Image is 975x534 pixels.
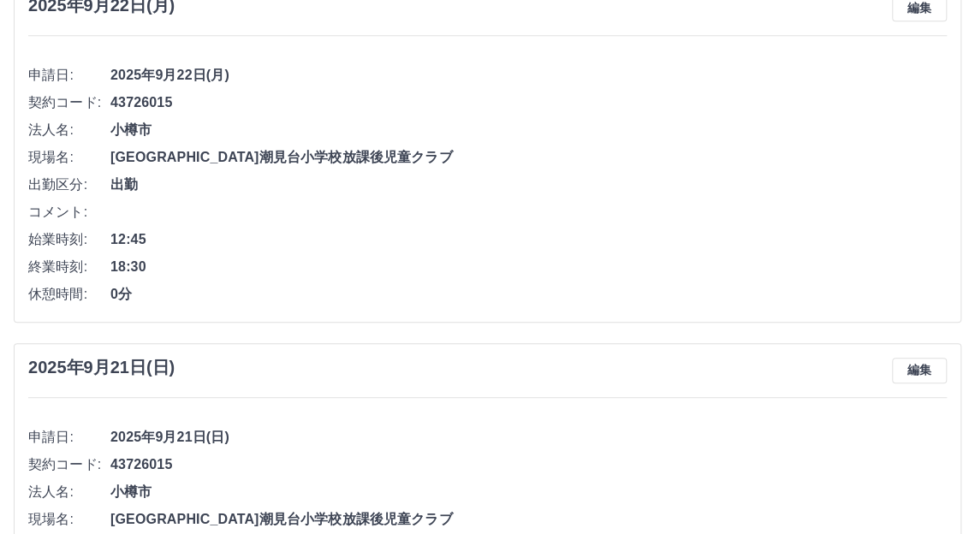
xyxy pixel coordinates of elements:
[110,284,947,305] span: 0分
[110,482,947,502] span: 小樽市
[892,358,947,383] button: 編集
[110,509,947,530] span: [GEOGRAPHIC_DATA]潮見台小学校放課後児童クラブ
[28,482,110,502] span: 法人名:
[28,229,110,250] span: 始業時刻:
[110,175,947,195] span: 出勤
[28,358,175,377] h3: 2025年9月21日(日)
[28,427,110,448] span: 申請日:
[28,147,110,168] span: 現場名:
[110,147,947,168] span: [GEOGRAPHIC_DATA]潮見台小学校放課後児童クラブ
[28,92,110,113] span: 契約コード:
[110,427,947,448] span: 2025年9月21日(日)
[28,284,110,305] span: 休憩時間:
[28,65,110,86] span: 申請日:
[110,92,947,113] span: 43726015
[110,229,947,250] span: 12:45
[110,454,947,475] span: 43726015
[28,202,110,222] span: コメント:
[28,120,110,140] span: 法人名:
[28,257,110,277] span: 終業時刻:
[110,120,947,140] span: 小樽市
[28,509,110,530] span: 現場名:
[110,65,947,86] span: 2025年9月22日(月)
[28,175,110,195] span: 出勤区分:
[110,257,947,277] span: 18:30
[28,454,110,475] span: 契約コード:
